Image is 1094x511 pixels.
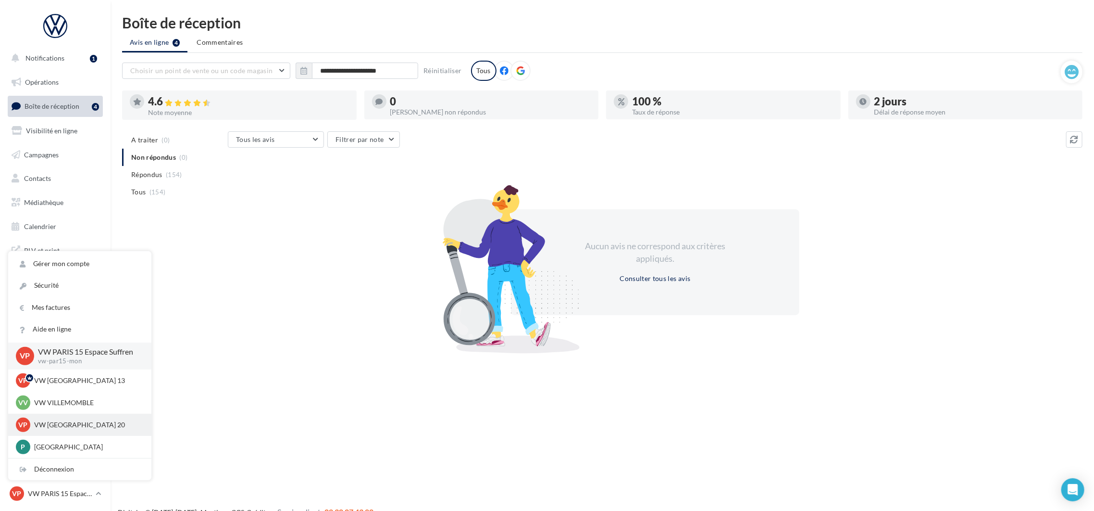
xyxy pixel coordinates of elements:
[26,127,77,135] span: Visibilité en ligne
[18,398,28,408] span: VV
[38,346,136,358] p: VW PARIS 15 Espace Suffren
[8,253,151,275] a: Gérer mon compte
[874,96,1075,107] div: 2 jours
[12,489,22,498] span: VP
[25,54,64,62] span: Notifications
[122,15,1082,30] div: Boîte de réception
[148,109,349,116] div: Note moyenne
[162,136,170,144] span: (0)
[8,275,151,296] a: Sécurité
[148,96,349,107] div: 4.6
[24,222,56,230] span: Calendrier
[19,376,28,385] span: VP
[8,485,103,503] a: VP VW PARIS 15 Espace Suffren
[6,217,105,237] a: Calendrier
[24,174,51,182] span: Contacts
[236,135,275,143] span: Tous les avis
[24,150,59,158] span: Campagnes
[131,187,146,197] span: Tous
[420,65,466,77] button: Réinitialiser
[197,38,243,47] span: Commentaires
[6,72,105,92] a: Opérations
[21,442,25,452] span: P
[6,145,105,165] a: Campagnes
[34,376,140,385] p: VW [GEOGRAPHIC_DATA] 13
[6,240,105,268] a: PLV et print personnalisable
[130,66,273,75] span: Choisir un point de vente ou un code magasin
[92,103,99,111] div: 4
[1061,478,1084,501] div: Open Intercom Messenger
[28,489,92,498] p: VW PARIS 15 Espace Suffren
[390,109,591,115] div: [PERSON_NAME] non répondus
[34,420,140,430] p: VW [GEOGRAPHIC_DATA] 20
[34,442,140,452] p: [GEOGRAPHIC_DATA]
[616,273,694,284] button: Consulter tous les avis
[122,63,290,79] button: Choisir un point de vente ou un code magasin
[390,96,591,107] div: 0
[25,102,79,110] span: Boîte de réception
[6,96,105,116] a: Boîte de réception4
[25,78,59,86] span: Opérations
[632,109,833,115] div: Taux de réponse
[8,459,151,480] div: Déconnexion
[471,61,497,81] div: Tous
[166,171,182,179] span: (154)
[6,272,105,301] a: Campagnes DataOnDemand
[34,398,140,408] p: VW VILLEMOMBLE
[6,168,105,189] a: Contacts
[327,131,400,148] button: Filtrer par note
[149,188,166,196] span: (154)
[6,121,105,141] a: Visibilité en ligne
[131,170,162,179] span: Répondus
[228,131,324,148] button: Tous les avis
[131,135,158,145] span: A traiter
[6,192,105,213] a: Médiathèque
[6,48,101,68] button: Notifications 1
[38,357,136,366] p: vw-par15-mon
[8,319,151,340] a: Aide en ligne
[572,240,738,265] div: Aucun avis ne correspond aux critères appliqués.
[19,420,28,430] span: VP
[24,244,99,265] span: PLV et print personnalisable
[90,55,97,63] div: 1
[8,297,151,319] a: Mes factures
[20,350,30,361] span: VP
[874,109,1075,115] div: Délai de réponse moyen
[632,96,833,107] div: 100 %
[24,198,63,206] span: Médiathèque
